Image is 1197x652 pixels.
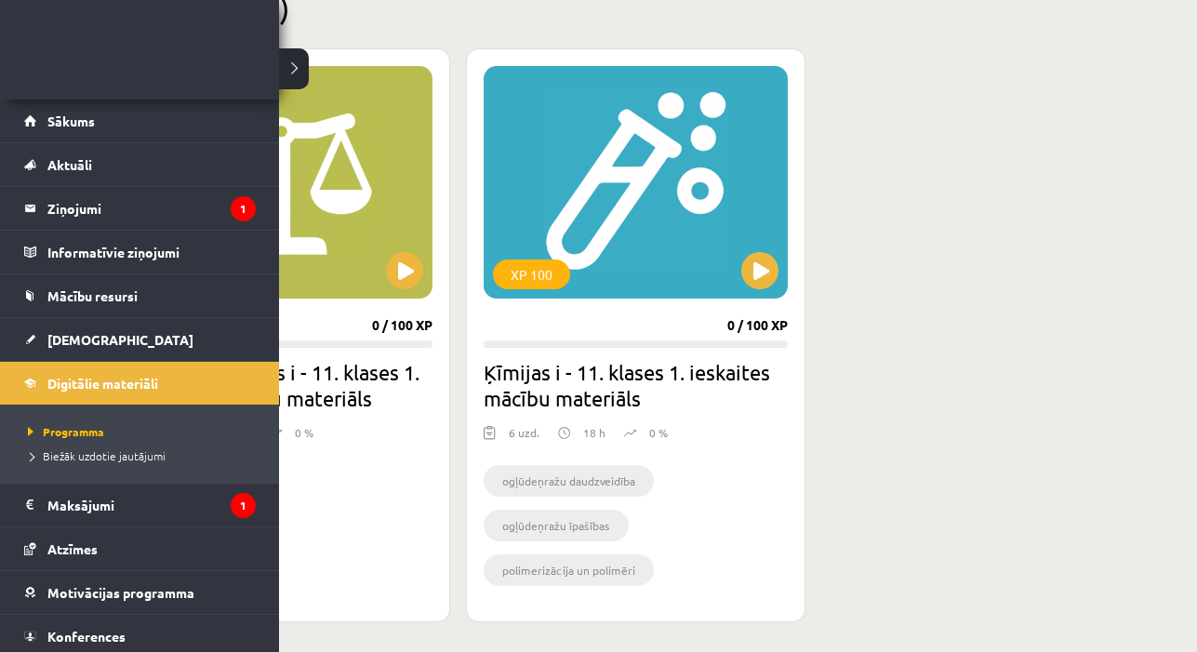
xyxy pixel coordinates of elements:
[47,287,138,304] span: Mācību resursi
[24,362,256,405] a: Digitālie materiāli
[484,359,787,411] h2: Ķīmijas i - 11. klases 1. ieskaites mācību materiāls
[231,196,256,221] i: 1
[23,447,260,464] a: Biežāk uzdotie jautājumi
[47,156,92,173] span: Aktuāli
[47,375,158,392] span: Digitālie materiāli
[24,274,256,317] a: Mācību resursi
[23,423,260,440] a: Programma
[47,231,256,273] legend: Informatīvie ziņojumi
[47,113,95,129] span: Sākums
[47,540,98,557] span: Atzīmes
[23,448,166,463] span: Biežāk uzdotie jautājumi
[649,424,668,441] p: 0 %
[484,510,629,541] li: ogļūdeņražu īpašības
[24,231,256,273] a: Informatīvie ziņojumi
[24,143,256,186] a: Aktuāli
[23,424,104,439] span: Programma
[484,554,654,586] li: polimerizācija un polimēri
[47,584,194,601] span: Motivācijas programma
[24,318,256,361] a: [DEMOGRAPHIC_DATA]
[484,465,654,497] li: ogļūdeņražu daudzveidība
[24,187,256,230] a: Ziņojumi1
[509,424,539,452] div: 6 uzd.
[20,33,169,79] a: Rīgas 1. Tālmācības vidusskola
[24,571,256,614] a: Motivācijas programma
[47,187,256,230] legend: Ziņojumi
[47,331,193,348] span: [DEMOGRAPHIC_DATA]
[24,527,256,570] a: Atzīmes
[583,424,605,441] p: 18 h
[24,100,256,142] a: Sākums
[231,493,256,518] i: 1
[24,484,256,526] a: Maksājumi1
[295,424,313,441] p: 0 %
[129,359,432,411] h2: Sociālās zinātnes i - 11. klases 1. ieskaites mācību materiāls
[47,628,126,645] span: Konferences
[493,259,570,289] div: XP 100
[47,484,256,526] legend: Maksājumi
